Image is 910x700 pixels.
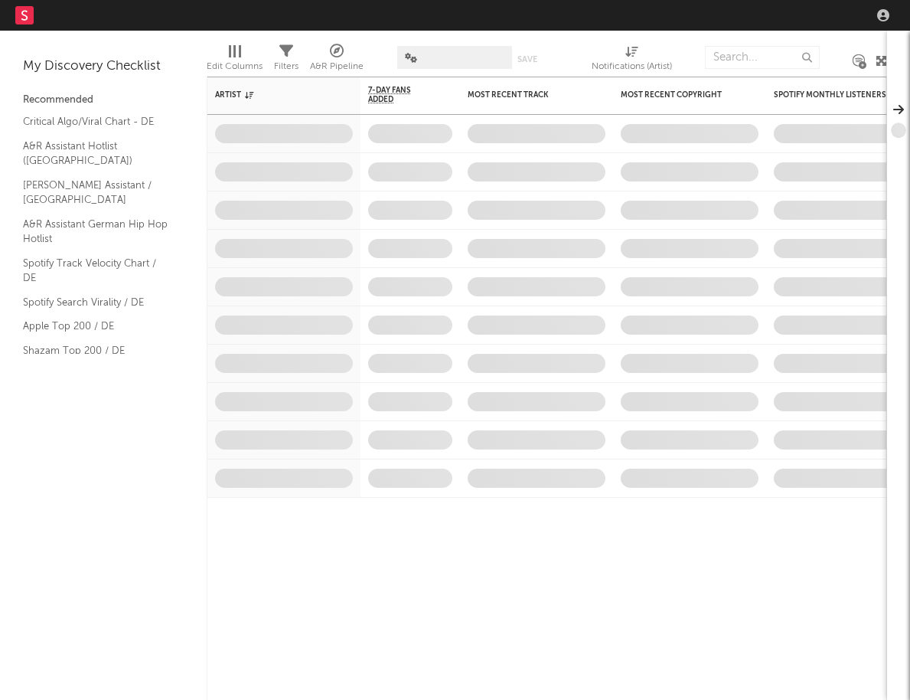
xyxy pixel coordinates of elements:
[23,342,168,359] a: Shazam Top 200 / DE
[774,90,889,100] div: Spotify Monthly Listeners
[592,57,672,76] div: Notifications (Artist)
[592,38,672,83] div: Notifications (Artist)
[517,55,537,64] button: Save
[23,216,168,247] a: A&R Assistant German Hip Hop Hotlist
[23,91,184,110] div: Recommended
[207,57,263,76] div: Edit Columns
[368,86,429,104] span: 7-Day Fans Added
[23,294,168,311] a: Spotify Search Virality / DE
[207,38,263,83] div: Edit Columns
[23,57,184,76] div: My Discovery Checklist
[310,57,364,76] div: A&R Pipeline
[23,318,168,335] a: Apple Top 200 / DE
[23,177,168,208] a: [PERSON_NAME] Assistant / [GEOGRAPHIC_DATA]
[705,46,820,69] input: Search...
[468,90,582,100] div: Most Recent Track
[621,90,736,100] div: Most Recent Copyright
[310,38,364,83] div: A&R Pipeline
[23,138,168,169] a: A&R Assistant Hotlist ([GEOGRAPHIC_DATA])
[215,90,330,100] div: Artist
[274,38,298,83] div: Filters
[23,113,168,130] a: Critical Algo/Viral Chart - DE
[274,57,298,76] div: Filters
[23,255,168,286] a: Spotify Track Velocity Chart / DE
